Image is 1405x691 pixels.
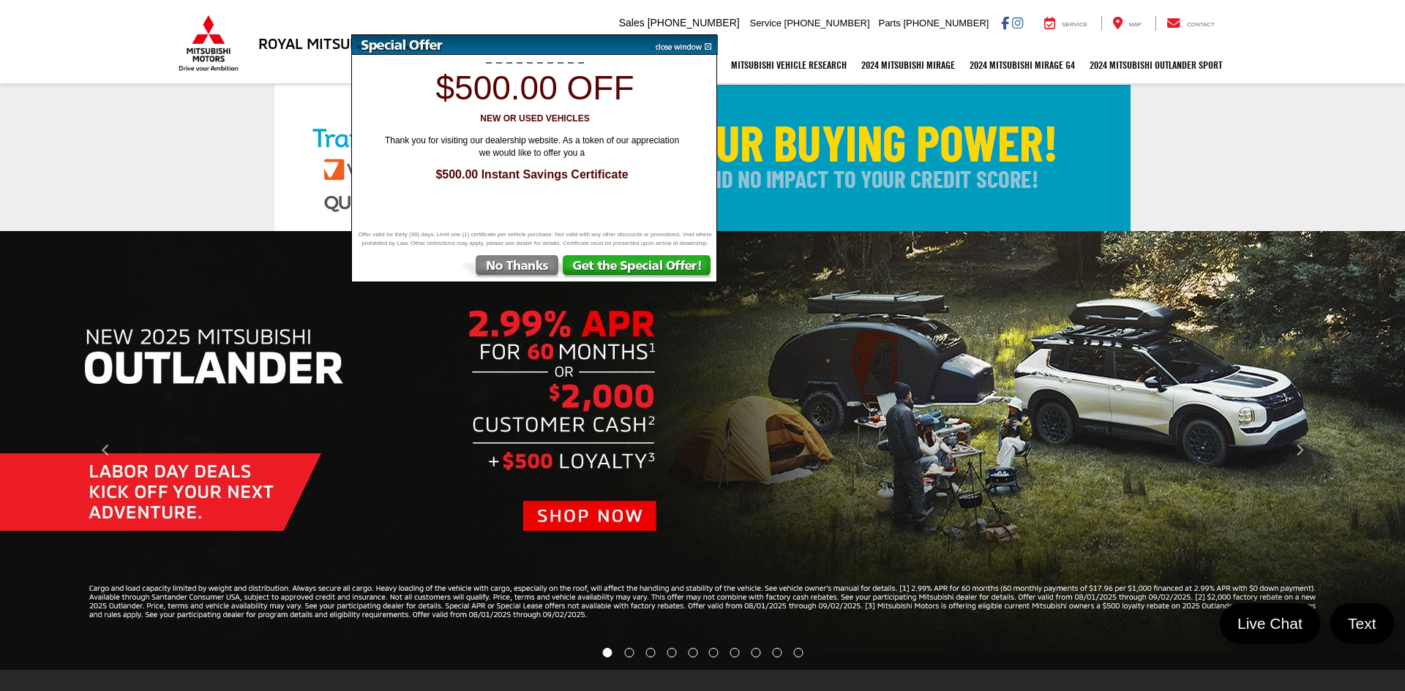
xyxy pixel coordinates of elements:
span: Text [1341,613,1384,633]
a: 2024 Mitsubishi Outlander SPORT [1082,47,1229,83]
span: Thank you for visiting our dealership website. As a token of our appreciation we would like to of... [375,135,689,159]
span: Service [1062,21,1087,28]
span: [PHONE_NUMBER] [903,18,989,29]
li: Go to slide number 7. [730,648,740,657]
img: Check Your Buying Power [274,85,1131,231]
li: Go to slide number 5. [688,648,697,657]
li: Go to slide number 10. [794,648,803,657]
img: Special Offer [352,35,645,55]
span: Service [750,18,782,29]
li: Go to slide number 8. [752,648,761,657]
a: Live Chat [1220,603,1320,643]
a: 2024 Mitsubishi Mirage G4 [962,47,1082,83]
span: Live Chat [1230,613,1310,633]
a: Contact [1155,16,1226,31]
a: Text [1330,603,1394,643]
h1: $500.00 off [360,69,710,107]
img: Get the Special Offer [561,255,716,282]
span: Contact [1187,21,1215,28]
li: Go to slide number 3. [645,648,655,657]
li: Go to slide number 6. [709,648,719,657]
img: No Thanks, Continue to Website [460,255,561,282]
li: Go to slide number 4. [667,648,676,657]
a: Map [1101,16,1153,31]
span: [PHONE_NUMBER] [784,18,870,29]
span: [PHONE_NUMBER] [648,17,740,29]
li: Go to slide number 9. [773,648,782,657]
h3: Royal Mitsubishi [258,35,386,51]
a: Mitsubishi Vehicle Research [724,47,854,83]
h3: New or Used Vehicles [360,114,710,124]
img: Mitsubishi [176,15,241,72]
a: 2024 Mitsubishi Mirage [854,47,962,83]
span: Map [1129,21,1142,28]
li: Go to slide number 2. [624,648,634,657]
a: Service [1033,16,1098,31]
li: Go to slide number 1. [602,648,612,657]
a: Facebook: Click to visit our Facebook page [1001,17,1009,29]
span: Parts [878,18,900,29]
a: Instagram: Click to visit our Instagram page [1012,17,1023,29]
span: Offer valid for thirty (30) days. Limit one (1) certificate per vehicle purchase. Not valid with ... [356,230,714,248]
button: Click to view next picture. [1194,260,1405,641]
img: close window [644,35,718,55]
span: Sales [619,17,645,29]
span: $500.00 Instant Savings Certificate [367,167,697,184]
